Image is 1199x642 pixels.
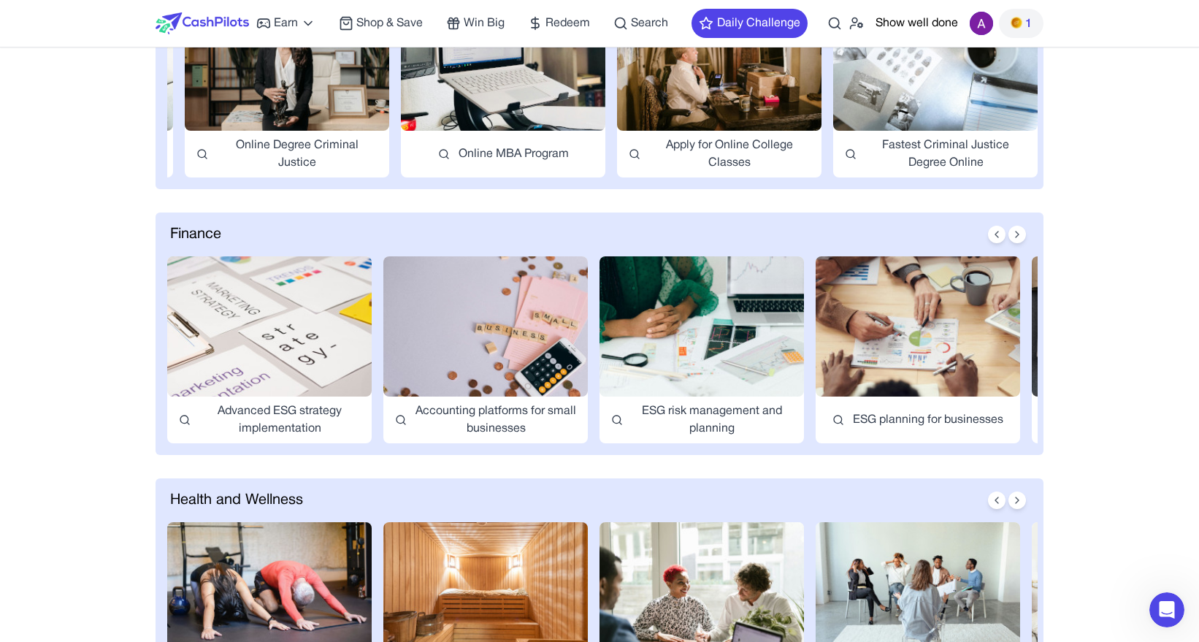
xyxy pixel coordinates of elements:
[356,15,423,32] span: Shop & Save
[256,15,315,32] a: Earn
[613,15,668,32] a: Search
[632,402,792,437] span: ESG risk management and planning
[199,402,360,437] span: Advanced ESG strategy implementation
[464,15,505,32] span: Win Big
[339,15,423,32] a: Shop & Save
[170,224,221,245] span: Finance
[649,137,810,172] span: Apply for Online College Classes
[274,15,298,32] span: Earn
[156,12,249,34] img: CashPilots Logo
[865,137,1026,172] span: Fastest Criminal Justice Degree Online
[170,490,303,511] span: Health and Wellness
[217,137,378,172] span: Online Degree Criminal Justice
[1011,17,1022,28] img: PMs
[415,402,576,437] span: Accounting platforms for small businesses
[1149,592,1184,627] iframe: Intercom live chat
[1025,15,1032,33] span: 1
[545,15,590,32] span: Redeem
[631,15,668,32] span: Search
[853,411,1003,429] span: ESG planning for businesses
[446,15,505,32] a: Win Big
[876,15,958,32] button: Show well done
[692,9,808,38] button: Daily Challenge
[528,15,590,32] a: Redeem
[999,9,1043,38] button: PMs1
[459,145,569,163] span: Online MBA Program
